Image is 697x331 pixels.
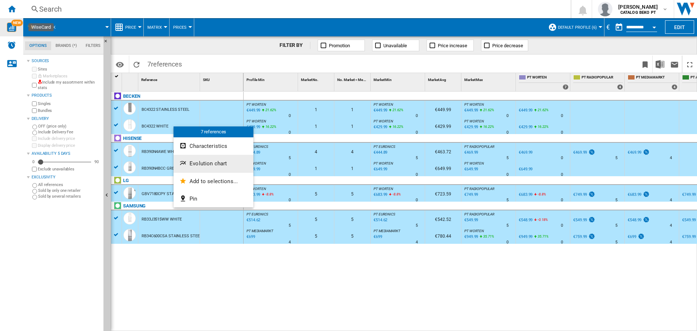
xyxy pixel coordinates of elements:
[174,190,253,207] button: Pin...
[174,173,253,190] button: Add to selections...
[174,155,253,172] button: Evolution chart
[189,160,227,167] span: Evolution chart
[174,126,253,137] div: 7 references
[189,143,227,149] span: Characteristics
[189,195,197,202] span: Pin
[174,137,253,155] button: Characteristics
[189,178,238,185] span: Add to selections...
